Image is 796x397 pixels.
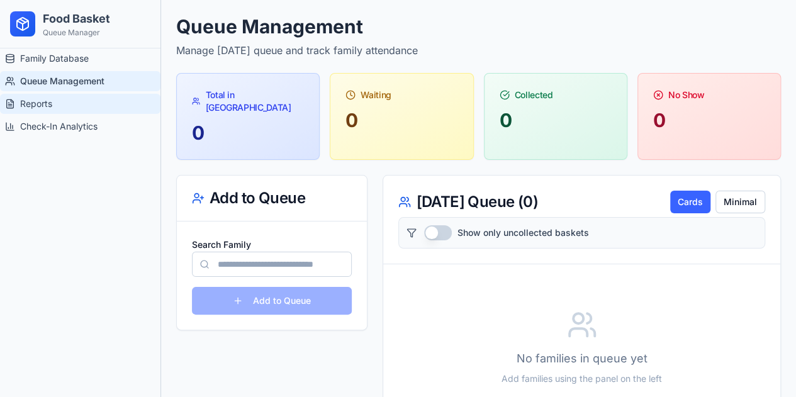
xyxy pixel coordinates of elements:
[192,89,304,114] div: Total in [GEOGRAPHIC_DATA]
[192,121,304,144] div: 0
[176,15,781,38] h1: Queue Management
[398,350,765,367] p: No families in queue yet
[192,191,352,206] div: Add to Queue
[20,120,98,133] span: Check-In Analytics
[43,28,110,38] p: Queue Manager
[653,89,765,101] div: No Show
[653,109,765,131] div: 0
[398,372,765,385] p: Add families using the panel on the left
[20,75,104,87] span: Queue Management
[345,89,457,101] div: Waiting
[500,109,612,131] div: 0
[500,89,612,101] div: Collected
[20,98,52,110] span: Reports
[345,109,457,131] div: 0
[192,239,251,250] label: Search Family
[43,10,110,28] h1: Food Basket
[457,226,588,239] label: Show only uncollected baskets
[715,191,765,213] button: Minimal
[670,191,710,213] button: Cards
[176,43,781,58] p: Manage [DATE] queue and track family attendance
[20,52,89,65] span: Family Database
[398,194,537,210] div: [DATE] Queue ( 0 )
